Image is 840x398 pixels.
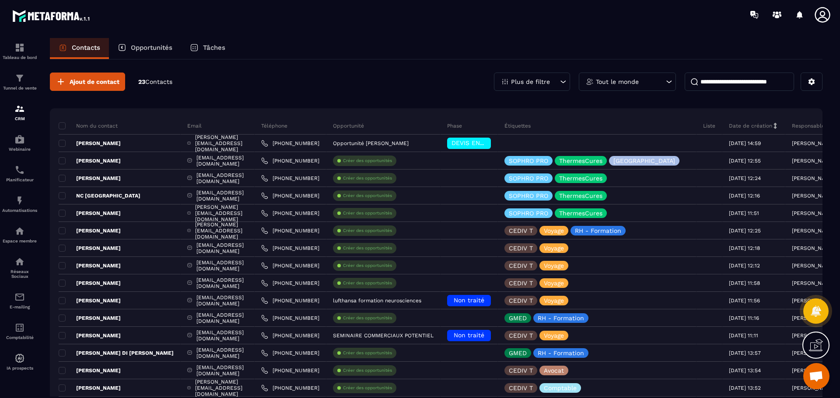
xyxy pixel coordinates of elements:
span: Non traité [454,297,484,304]
p: [PERSON_NAME] [59,332,121,339]
a: [PHONE_NUMBER] [261,367,319,374]
span: Contacts [145,78,172,85]
p: [PERSON_NAME] [792,193,835,199]
p: [DATE] 11:58 [729,280,760,286]
p: Créer des opportunités [343,315,392,321]
p: [PERSON_NAME] [792,263,835,269]
p: Créer des opportunités [343,210,392,216]
p: [DATE] 11:11 [729,332,758,339]
p: [DATE] 11:16 [729,315,759,321]
p: RH - Formation [538,350,584,356]
p: Tableau de bord [2,55,37,60]
p: [PERSON_NAME] [59,210,121,217]
p: CEDIV T [509,245,533,251]
p: Créer des opportunités [343,193,392,199]
p: [DATE] 12:18 [729,245,760,251]
span: Non traité [454,332,484,339]
a: [PHONE_NUMBER] [261,192,319,199]
p: [PERSON_NAME] [59,245,121,252]
p: Webinaire [2,147,37,152]
p: Opportunités [131,44,172,52]
p: IA prospects [2,366,37,370]
p: SOPHRO PRO [509,210,548,216]
p: [GEOGRAPHIC_DATA] [613,158,675,164]
p: SOPHRO PRO [509,193,548,199]
p: [PERSON_NAME] [792,175,835,181]
p: CEDIV T [509,332,533,339]
a: [PHONE_NUMBER] [261,332,319,339]
p: CEDIV T [509,385,533,391]
p: 23 [138,78,172,86]
p: Tunnel de vente [2,86,37,90]
span: DEVIS ENVOE [451,139,492,146]
p: Automatisations [2,208,37,213]
img: formation [14,104,25,114]
p: Phase [447,122,462,129]
img: automations [14,353,25,363]
p: [PERSON_NAME] [59,367,121,374]
a: Tâches [181,38,234,59]
p: [PERSON_NAME] [792,385,835,391]
p: [DATE] 11:56 [729,298,760,304]
span: Ajout de contact [70,77,119,86]
a: [PHONE_NUMBER] [261,227,319,234]
p: ThermesCures [559,175,602,181]
p: Créer des opportunités [343,385,392,391]
p: Créer des opportunités [343,280,392,286]
p: CRM [2,116,37,121]
a: schedulerschedulerPlanificateur [2,158,37,189]
p: [DATE] 12:25 [729,228,761,234]
p: Tâches [203,44,225,52]
p: [PERSON_NAME] [792,332,835,339]
p: [PERSON_NAME] [59,175,121,182]
a: automationsautomationsAutomatisations [2,189,37,219]
p: [DATE] 13:52 [729,385,761,391]
a: Opportunités [109,38,181,59]
p: Avocat [544,367,564,374]
a: [PHONE_NUMBER] [261,262,319,269]
img: accountant [14,322,25,333]
p: [PERSON_NAME] [792,298,835,304]
a: accountantaccountantComptabilité [2,316,37,346]
a: [PHONE_NUMBER] [261,140,319,147]
p: CEDIV T [509,263,533,269]
p: CEDIV T [509,298,533,304]
p: Responsable [792,122,825,129]
p: Opportunité [333,122,364,129]
p: Planificateur [2,177,37,182]
p: CEDIV T [509,367,533,374]
p: ThermesCures [559,210,602,216]
img: automations [14,226,25,236]
a: Contacts [50,38,109,59]
img: scheduler [14,165,25,175]
p: [PERSON_NAME] [792,228,835,234]
p: Voyage [544,298,564,304]
p: Créer des opportunités [343,350,392,356]
p: Contacts [72,44,100,52]
a: Ouvrir le chat [803,363,829,389]
p: RH - Formation [538,315,584,321]
p: SOPHRO PRO [509,158,548,164]
p: [PERSON_NAME] [792,158,835,164]
p: Espace membre [2,239,37,243]
a: [PHONE_NUMBER] [261,210,319,217]
p: E-mailing [2,305,37,309]
a: automationsautomationsEspace membre [2,219,37,250]
p: [DATE] 12:12 [729,263,760,269]
p: NC [GEOGRAPHIC_DATA] [59,192,140,199]
a: formationformationCRM [2,97,37,128]
p: [DATE] 13:54 [729,367,761,374]
p: Créer des opportunités [343,245,392,251]
p: Réseaux Sociaux [2,269,37,279]
a: [PHONE_NUMBER] [261,350,319,356]
p: [PERSON_NAME] [59,315,121,322]
a: [PHONE_NUMBER] [261,157,319,164]
p: Email [187,122,202,129]
img: social-network [14,256,25,267]
a: formationformationTunnel de vente [2,66,37,97]
p: [DATE] 12:55 [729,158,761,164]
p: Créer des opportunités [343,158,392,164]
a: [PHONE_NUMBER] [261,384,319,391]
p: [PERSON_NAME] [792,367,835,374]
button: Ajout de contact [50,73,125,91]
